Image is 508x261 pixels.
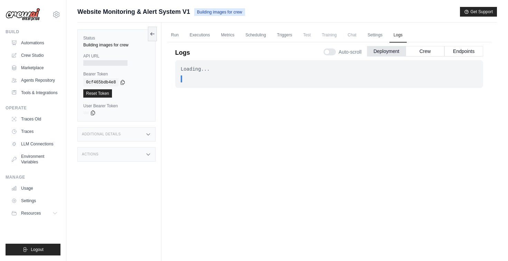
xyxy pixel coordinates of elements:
[217,28,239,43] a: Metrics
[181,66,478,73] div: Loading...
[339,48,361,55] span: Auto-scroll
[8,50,60,61] a: Crew Studio
[83,103,150,109] label: User Bearer Token
[194,8,245,16] span: Building images for crew
[8,37,60,48] a: Automations
[77,7,190,17] span: Website Monitoring & Alert System V1
[82,132,121,136] h3: Additional Details
[186,28,214,43] a: Executions
[6,29,60,35] div: Build
[273,28,297,43] a: Triggers
[241,28,270,43] a: Scheduling
[6,244,60,255] button: Logout
[8,195,60,206] a: Settings
[188,75,190,82] span: .
[444,46,483,56] button: Endpoints
[31,247,44,252] span: Logout
[318,28,341,42] span: Training is not available until the deployment is complete
[6,8,40,21] img: Logo
[8,138,60,150] a: LLM Connections
[8,151,60,168] a: Environment Variables
[299,28,315,42] span: Test
[460,7,497,17] button: Get Support
[82,152,98,156] h3: Actions
[8,183,60,194] a: Usage
[83,42,150,48] div: Building images for crew
[8,87,60,98] a: Tools & Integrations
[21,210,41,216] span: Resources
[406,46,444,56] button: Crew
[83,35,150,41] label: Status
[8,126,60,137] a: Traces
[363,28,386,43] a: Settings
[83,53,150,59] label: API URL
[8,62,60,73] a: Marketplace
[83,71,150,77] label: Bearer Token
[344,28,360,42] span: Chat is not available until the deployment is complete
[367,46,406,56] button: Deployment
[8,208,60,219] button: Resources
[190,75,193,82] span: .
[83,89,112,98] a: Reset Token
[175,48,190,57] p: Logs
[83,78,119,87] code: 0cf465bdb4e8
[8,75,60,86] a: Agents Repository
[6,174,60,180] div: Manage
[8,114,60,125] a: Traces Old
[167,28,183,43] a: Run
[389,28,407,43] a: Logs
[6,105,60,111] div: Operate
